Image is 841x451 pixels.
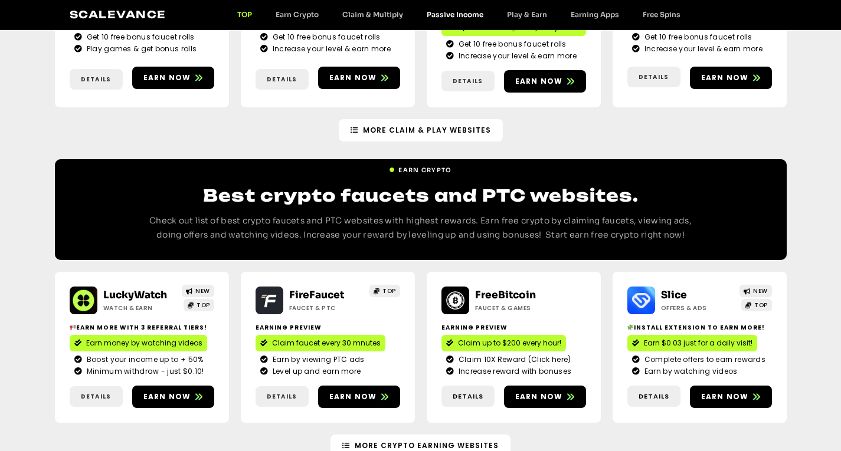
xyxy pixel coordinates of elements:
span: Earn now [329,391,377,402]
a: More Claim & Play Websites [339,119,503,141]
span: TOP [382,287,396,295]
h2: Faucet & PTC [289,304,363,312]
p: Check out list of best crypto faucets and PTC websites with highest rewards. Earn free crypto by ... [138,214,704,242]
span: Complete offers to earn rewards [642,354,765,365]
a: Earn now [318,386,400,408]
a: Slice [661,289,687,301]
a: Earn Crypto [389,161,451,175]
a: Details [441,386,495,407]
span: Earn now [701,391,749,402]
span: Details [81,392,111,401]
span: Get 10 free bonus faucet rolls [84,32,195,42]
a: Earn now [504,70,586,93]
h2: Earning Preview [256,323,400,332]
h2: Earn more with 3 referral Tiers! [70,323,214,332]
span: TOP [754,301,768,310]
span: Earn now [329,73,377,83]
a: Earning Apps [559,10,631,19]
span: Get 10 free bonus faucet rolls [642,32,752,42]
a: TOP [225,10,264,19]
span: Details [639,73,669,81]
span: Get 10 free bonus faucet rolls [270,32,381,42]
img: 📢 [70,324,76,330]
span: Claim 10X Reward (Click here) [456,354,571,365]
span: Minimum withdraw - just $0.10! [84,366,204,377]
h2: Earning Preview [441,323,586,332]
nav: Menu [225,10,692,19]
span: More Crypto earning Websites [355,440,499,451]
a: NEW [182,285,214,297]
span: Details [453,77,483,85]
span: Boost your income up to + 50% [84,354,204,365]
span: Claim up to $200 every hour! [458,338,561,348]
span: Earn by viewing PTC ads [270,354,365,365]
a: Earn Crypto [264,10,330,19]
span: Increase reward with bonuses [456,366,571,377]
a: Claim 10X Reward (Click here) [446,354,581,365]
span: Details [267,75,297,84]
span: Earn now [701,73,749,83]
a: TOP [369,285,400,297]
a: Free Spins [631,10,692,19]
h2: Faucet & Games [475,304,549,312]
span: TOP [197,301,210,310]
a: Claim & Multiply [330,10,415,19]
span: Earn now [143,73,191,83]
span: Earn by watching videos [642,366,738,377]
span: Earn Crypto [398,166,451,175]
a: Details [256,386,309,407]
a: LuckyWatch [103,289,167,301]
a: Play & Earn [495,10,559,19]
span: Earn now [515,76,563,87]
span: NEW [753,287,768,295]
span: Play games & get bonus rolls [84,44,197,54]
span: Increase your level & earn more [642,44,763,54]
a: Earn now [318,67,400,89]
span: Increase your level & earn more [270,44,391,54]
a: FireFaucet [289,289,344,301]
span: Earn now [143,391,191,402]
span: Earn now [515,391,563,402]
span: Earn money by watching videos [86,338,202,348]
span: Get 10 free bonus faucet rolls [456,39,567,50]
a: Details [70,386,123,407]
a: FreeBitcoin [475,289,536,301]
img: 🧩 [627,324,633,330]
a: Details [627,67,680,87]
span: Increase your level & earn more [456,51,577,61]
a: Earn now [690,386,772,408]
span: Details [453,391,483,401]
a: Details [70,69,123,90]
a: Earn now [690,67,772,89]
h2: Offers & Ads [661,304,735,312]
a: Claim up to $200 every hour! [441,335,566,351]
a: Details [256,69,309,90]
a: Earn money by watching videos [70,335,207,351]
a: Earn $0.03 just for a daily visit! [627,335,757,351]
a: Earn now [132,67,214,89]
a: Passive Income [415,10,495,19]
a: Scalevance [70,8,166,21]
span: Earn $0.03 just for a daily visit! [644,338,752,348]
a: Details [441,71,495,91]
span: Details [81,75,111,84]
a: TOP [184,299,214,311]
h2: Best crypto faucets and PTC websites. [138,184,704,207]
span: More Claim & Play Websites [363,125,491,136]
h2: Install extension to earn more! [627,323,772,332]
a: Claim faucet every 30 mnutes [256,335,385,351]
span: Claim faucet every 30 mnutes [272,338,381,348]
span: Level up and earn more [270,366,361,377]
span: Details [267,392,297,401]
a: Earn now [132,386,214,408]
span: Details [639,391,669,401]
h2: Watch & Earn [103,304,177,312]
span: NEW [195,287,210,295]
a: NEW [739,285,772,297]
a: TOP [741,299,772,311]
a: Details [627,386,680,407]
a: Earn now [504,386,586,408]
